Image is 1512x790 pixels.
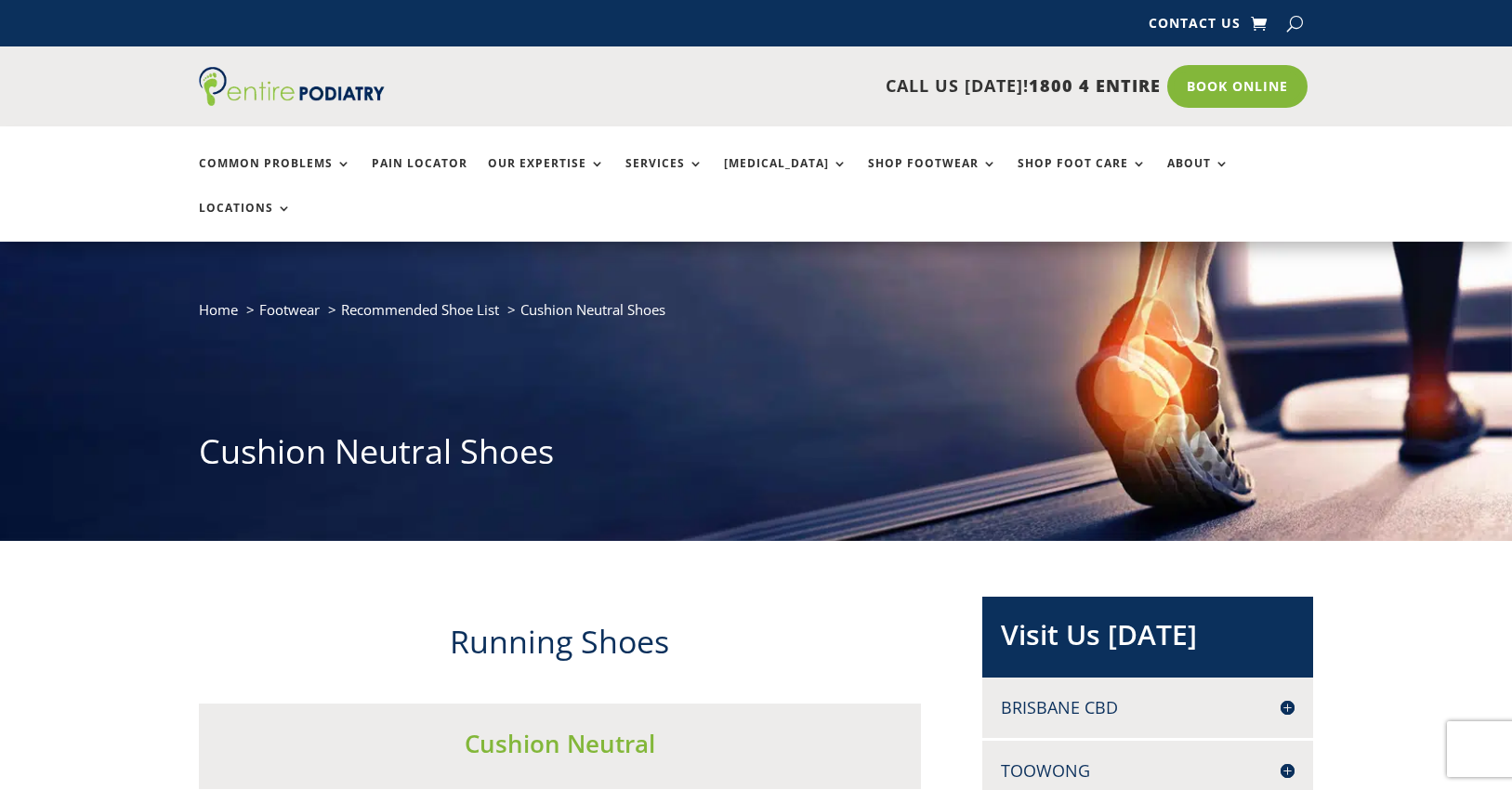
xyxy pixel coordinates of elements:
[341,300,499,319] a: Recommended Shoe List
[259,300,320,319] a: Footwear
[1167,157,1229,197] a: About
[199,727,922,770] h3: Cushion Neutral
[488,157,605,197] a: Our Expertise
[199,297,1314,336] nav: breadcrumb
[1167,65,1308,108] a: Book Online
[199,428,1314,484] h1: Cushion Neutral Shoes
[868,157,997,197] a: Shop Footwear
[199,157,351,197] a: Common Problems
[199,620,922,674] h2: Running Shoes
[199,202,292,242] a: Locations
[724,157,848,197] a: [MEDICAL_DATA]
[199,67,385,106] img: logo (1)
[1149,17,1241,37] a: Contact Us
[199,91,385,110] a: Entire Podiatry
[520,300,665,319] span: Cushion Neutral Shoes
[1029,74,1161,97] span: 1800 4 ENTIRE
[199,300,238,319] a: Home
[456,74,1161,99] p: CALL US [DATE]!
[1018,157,1147,197] a: Shop Foot Care
[1001,696,1295,719] h4: Brisbane CBD
[1001,615,1295,664] h2: Visit Us [DATE]
[372,157,467,197] a: Pain Locator
[625,157,703,197] a: Services
[1001,759,1295,783] h4: Toowong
